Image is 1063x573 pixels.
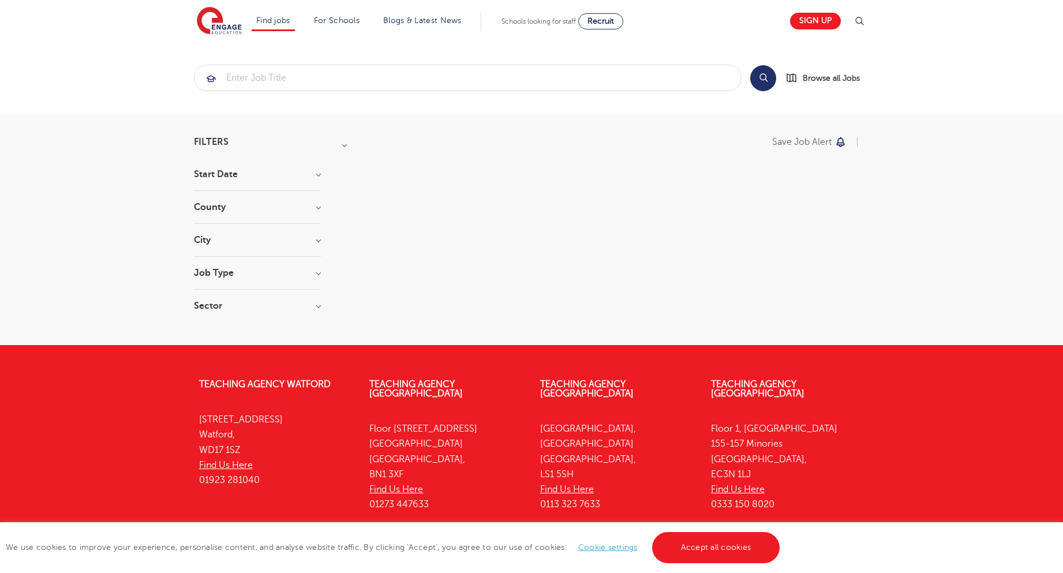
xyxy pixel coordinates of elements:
[6,543,783,552] span: We use cookies to improve your experience, personalise content, and analyse website traffic. By c...
[540,379,634,399] a: Teaching Agency [GEOGRAPHIC_DATA]
[578,543,638,552] a: Cookie settings
[194,235,321,245] h3: City
[711,379,804,399] a: Teaching Agency [GEOGRAPHIC_DATA]
[772,137,832,147] p: Save job alert
[369,484,423,495] a: Find Us Here
[711,421,864,512] p: Floor 1, [GEOGRAPHIC_DATA] 155-157 Minories [GEOGRAPHIC_DATA], EC3N 1LJ 0333 150 8020
[194,170,321,179] h3: Start Date
[383,16,462,25] a: Blogs & Latest News
[194,65,742,91] div: Submit
[587,17,614,25] span: Recruit
[803,72,860,85] span: Browse all Jobs
[199,412,353,488] p: [STREET_ADDRESS] Watford, WD17 1SZ 01923 281040
[199,460,253,470] a: Find Us Here
[199,379,331,390] a: Teaching Agency Watford
[540,484,594,495] a: Find Us Here
[369,379,463,399] a: Teaching Agency [GEOGRAPHIC_DATA]
[711,484,765,495] a: Find Us Here
[314,16,360,25] a: For Schools
[369,421,523,512] p: Floor [STREET_ADDRESS] [GEOGRAPHIC_DATA] [GEOGRAPHIC_DATA], BN1 3XF 01273 447633
[750,65,776,91] button: Search
[772,137,847,147] button: Save job alert
[652,532,780,563] a: Accept all cookies
[785,72,869,85] a: Browse all Jobs
[194,301,321,310] h3: Sector
[790,13,841,29] a: Sign up
[194,65,741,91] input: Submit
[540,421,694,512] p: [GEOGRAPHIC_DATA], [GEOGRAPHIC_DATA] [GEOGRAPHIC_DATA], LS1 5SH 0113 323 7633
[194,268,321,278] h3: Job Type
[194,203,321,212] h3: County
[194,137,229,147] span: Filters
[256,16,290,25] a: Find jobs
[197,7,242,36] img: Engage Education
[501,17,576,25] span: Schools looking for staff
[578,13,623,29] a: Recruit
